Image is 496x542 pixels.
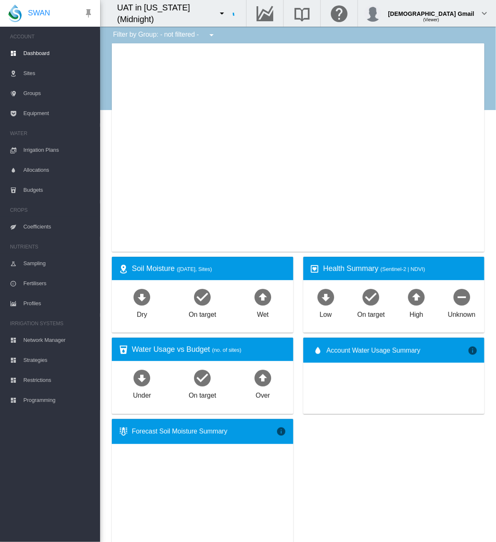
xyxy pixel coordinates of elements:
md-icon: icon-water [313,346,323,356]
md-icon: icon-checkbox-marked-circle [192,368,212,388]
span: NUTRIENTS [10,240,93,253]
span: ACCOUNT [10,30,93,43]
div: Under [133,388,151,400]
md-icon: icon-arrow-up-bold-circle [253,368,273,388]
div: High [410,307,423,319]
button: icon-menu-down [203,27,220,43]
span: (Viewer) [423,18,439,22]
div: Wet [257,307,269,319]
span: Restrictions [23,370,93,390]
md-icon: icon-pin [83,8,93,18]
md-icon: Go to the Data Hub [255,8,275,18]
div: Unknown [448,307,476,319]
md-icon: icon-checkbox-marked-circle [361,287,381,307]
div: [DEMOGRAPHIC_DATA] Gmail [388,6,474,15]
span: ([DATE], Sites) [177,266,212,272]
div: Water Usage vs Budget [132,344,287,355]
md-icon: icon-menu-down [206,30,217,40]
img: profile.jpg [365,5,381,22]
span: Irrigation Plans [23,140,93,160]
span: Groups [23,83,93,103]
md-icon: icon-chevron-down [479,8,489,18]
div: Forecast Soil Moisture Summary [132,427,277,436]
md-icon: icon-arrow-up-bold-circle [253,287,273,307]
md-icon: icon-menu-down [217,8,227,18]
button: icon-menu-down [214,5,230,22]
span: Sites [23,63,93,83]
span: Dashboard [23,43,93,63]
div: Low [320,307,332,319]
div: Health Summary [323,263,478,274]
span: Strategies [23,350,93,370]
md-icon: icon-map-marker-radius [118,264,128,274]
img: SWAN-Landscape-Logo-Colour-drop.png [8,5,22,22]
span: CROPS [10,203,93,217]
span: Fertilisers [23,274,93,294]
span: (no. of sites) [212,347,241,353]
md-icon: icon-checkbox-marked-circle [192,287,212,307]
span: IRRIGATION SYSTEMS [10,317,93,330]
md-icon: icon-thermometer-lines [118,427,128,437]
md-icon: Search the knowledge base [292,8,312,18]
span: Equipment [23,103,93,123]
span: Programming [23,390,93,410]
div: On target [189,307,216,319]
div: UAT in [US_STATE] (Midnight) [117,2,214,25]
md-icon: icon-cup-water [118,345,128,355]
md-icon: icon-arrow-down-bold-circle [316,287,336,307]
span: Sampling [23,253,93,274]
div: Over [256,388,270,400]
md-icon: icon-information [277,427,287,437]
span: Network Manager [23,330,93,350]
span: WATER [10,127,93,140]
md-icon: icon-heart-box-outline [310,264,320,274]
md-icon: icon-minus-circle [452,287,472,307]
md-icon: Click here for help [329,8,349,18]
div: Filter by Group: - not filtered - [107,27,222,43]
span: (Sentinel-2 | NDVI) [380,266,425,272]
div: On target [358,307,385,319]
span: Account Water Usage Summary [327,346,468,355]
div: Dry [137,307,147,319]
span: SWAN [28,8,50,18]
div: On target [189,388,216,400]
md-icon: icon-arrow-up-bold-circle [406,287,426,307]
span: Budgets [23,180,93,200]
div: Soil Moisture [132,263,287,274]
span: Coefficients [23,217,93,237]
span: Profiles [23,294,93,314]
md-icon: icon-arrow-down-bold-circle [132,287,152,307]
md-icon: icon-information [468,346,478,356]
md-icon: icon-arrow-down-bold-circle [132,368,152,388]
span: Allocations [23,160,93,180]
